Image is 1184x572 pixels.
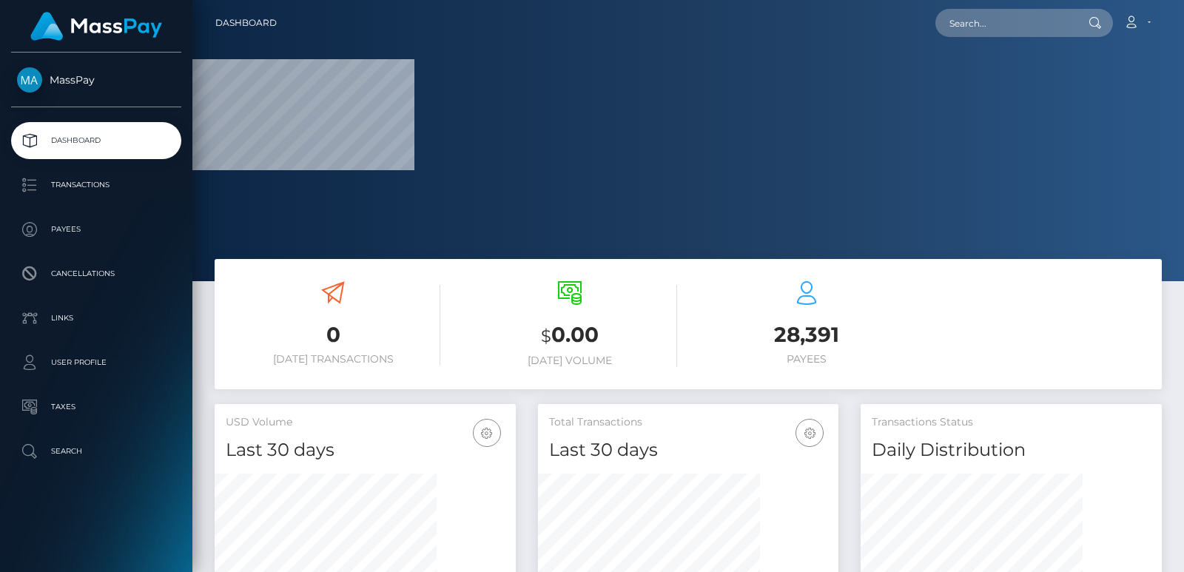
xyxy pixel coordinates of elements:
h5: Total Transactions [549,415,828,430]
h4: Last 30 days [549,437,828,463]
a: Payees [11,211,181,248]
input: Search... [935,9,1074,37]
h4: Last 30 days [226,437,505,463]
img: MassPay Logo [30,12,162,41]
span: MassPay [11,73,181,87]
a: Links [11,300,181,337]
p: Payees [17,218,175,240]
h3: 0 [226,320,440,349]
a: Dashboard [11,122,181,159]
p: Search [17,440,175,462]
a: Dashboard [215,7,277,38]
h3: 28,391 [699,320,914,349]
p: Links [17,307,175,329]
h6: Payees [699,353,914,366]
a: Taxes [11,388,181,425]
h3: 0.00 [462,320,677,351]
h4: Daily Distribution [872,437,1151,463]
h6: [DATE] Transactions [226,353,440,366]
p: Cancellations [17,263,175,285]
p: Taxes [17,396,175,418]
h5: USD Volume [226,415,505,430]
p: Dashboard [17,129,175,152]
h5: Transactions Status [872,415,1151,430]
h6: [DATE] Volume [462,354,677,367]
a: Search [11,433,181,470]
small: $ [541,326,551,346]
a: User Profile [11,344,181,381]
p: User Profile [17,351,175,374]
a: Cancellations [11,255,181,292]
a: Transactions [11,166,181,203]
p: Transactions [17,174,175,196]
img: MassPay [17,67,42,92]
